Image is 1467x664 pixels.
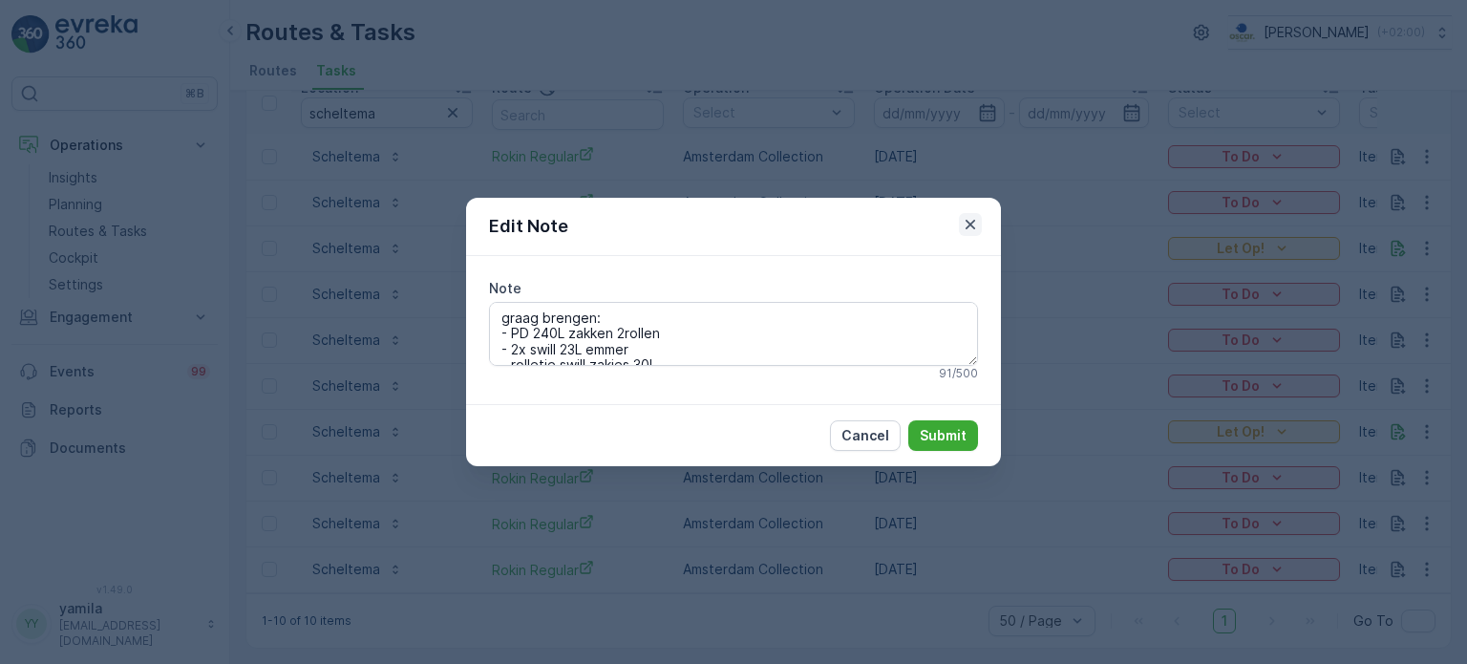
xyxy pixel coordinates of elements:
[920,426,967,445] p: Submit
[939,366,978,381] p: 91 / 500
[489,302,978,365] textarea: graag brengen: - PD 240L zakken 2rollen - 2x swill 23L emmer - rolletje swill zakjes 30L
[830,420,901,451] button: Cancel
[489,213,568,240] p: Edit Note
[489,280,521,296] label: Note
[908,420,978,451] button: Submit
[841,426,889,445] p: Cancel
